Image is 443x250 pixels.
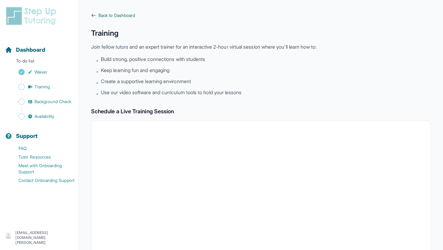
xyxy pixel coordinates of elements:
[101,78,191,85] span: Create a supportive learning environment
[5,176,78,185] a: Contact Onboarding Support
[5,153,78,161] a: Tutor Resources
[5,161,78,176] a: Meet with Onboarding Support
[5,83,78,91] a: Training
[96,79,98,86] span: •
[16,132,38,140] span: Support
[2,58,76,67] p: To-do list
[5,97,78,106] a: Background Check
[91,12,431,18] a: Back to Dashboard
[91,43,431,50] p: Join fellow tutors and an expert trainer for an interactive 2-hour virtual session where you'll l...
[96,57,98,64] span: •
[34,84,50,90] span: Training
[101,55,205,63] span: Build strong, positive connections with students
[15,230,74,245] p: [EMAIL_ADDRESS][DOMAIN_NAME][PERSON_NAME]
[5,230,74,245] button: [EMAIL_ADDRESS][DOMAIN_NAME][PERSON_NAME]
[34,69,47,75] span: Waiver
[96,68,98,75] span: •
[98,12,135,18] span: Back to Dashboard
[91,28,431,38] h1: Training
[34,113,54,119] span: Availability
[2,122,76,143] button: Support
[5,46,45,54] a: Dashboard
[5,6,60,26] img: logo
[16,46,45,54] span: Dashboard
[101,67,170,74] span: Keep learning fun and engaging
[5,144,78,153] a: FAQ
[5,112,78,121] a: Availability
[96,90,98,97] span: •
[91,107,431,116] h2: Schedule a Live Training Session
[5,68,78,76] a: Waiver
[101,89,241,96] span: Use our video software and curriculum tools to hold your lessons
[2,36,76,57] button: Dashboard
[34,99,71,105] span: Background Check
